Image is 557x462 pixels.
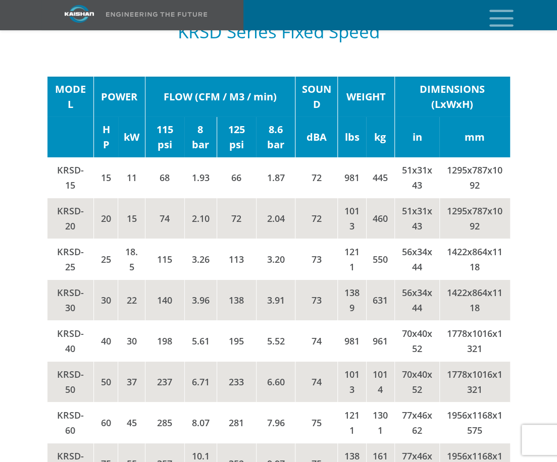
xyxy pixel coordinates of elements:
td: mm [439,117,510,157]
td: 195 [217,321,256,362]
td: 981 [338,157,366,198]
td: 11 [118,157,145,198]
td: DIMENSIONS (LxWxH) [394,77,510,117]
td: 3.20 [256,239,295,280]
td: 1422x864x1118 [439,280,510,321]
td: 233 [217,362,256,402]
td: 15 [94,157,118,198]
td: 115 psi [145,117,184,157]
td: 73 [295,239,338,280]
td: 6.71 [184,362,217,402]
td: 40 [94,321,118,362]
td: 113 [217,239,256,280]
td: 56x34x44 [394,280,439,321]
td: 8.07 [184,402,217,443]
td: 30 [94,280,118,321]
td: 7.96 [256,402,295,443]
td: POWER [94,77,145,117]
td: 74 [145,198,184,239]
td: 198 [145,321,184,362]
td: 5.52 [256,321,295,362]
td: 1.87 [256,157,295,198]
td: 285 [145,402,184,443]
td: SOUND [295,77,338,117]
td: 1778x1016x1321 [439,362,510,402]
td: 125 psi [217,117,256,157]
td: 140 [145,280,184,321]
td: 1295x787x1092 [439,157,510,198]
img: kaishan logo [41,5,117,23]
td: 70x40x52 [394,321,439,362]
td: 75 [295,402,338,443]
td: 1014 [366,362,394,402]
td: dBA [295,117,338,157]
td: 37 [118,362,145,402]
td: 1956x1168x1575 [439,402,510,443]
td: KRSD-30 [47,280,94,321]
td: 3.91 [256,280,295,321]
td: KRSD-60 [47,402,94,443]
td: 138 [217,280,256,321]
td: 30 [118,321,145,362]
td: 70x40x52 [394,362,439,402]
td: 1013 [338,362,366,402]
td: WEIGHT [338,77,394,117]
h5: KRSD Series Fixed Speed [47,22,510,41]
td: 60 [94,402,118,443]
img: Engineering the future [106,12,207,17]
td: 2.04 [256,198,295,239]
td: 72 [295,198,338,239]
td: 68 [145,157,184,198]
td: 237 [145,362,184,402]
td: kg [366,117,394,157]
td: 74 [295,321,338,362]
td: 6.60 [256,362,295,402]
td: 3.26 [184,239,217,280]
td: 1301 [366,402,394,443]
td: KRSD-40 [47,321,94,362]
td: kW [118,117,145,157]
td: 15 [118,198,145,239]
td: 1013 [338,198,366,239]
td: 631 [366,280,394,321]
td: 460 [366,198,394,239]
td: KRSD-20 [47,198,94,239]
td: 5.61 [184,321,217,362]
td: 2.10 [184,198,217,239]
td: 8.6 bar [256,117,295,157]
td: 66 [217,157,256,198]
td: 51x31x43 [394,198,439,239]
td: KRSD-50 [47,362,94,402]
td: 1211 [338,239,366,280]
td: lbs [338,117,366,157]
td: 50 [94,362,118,402]
td: 1.93 [184,157,217,198]
td: 1211 [338,402,366,443]
td: 72 [217,198,256,239]
td: 3.96 [184,280,217,321]
td: 281 [217,402,256,443]
td: 73 [295,280,338,321]
td: 22 [118,280,145,321]
td: KRSD-25 [47,239,94,280]
td: KRSD-15 [47,157,94,198]
td: MODEL [47,77,94,117]
td: 1778x1016x1321 [439,321,510,362]
td: 20 [94,198,118,239]
a: mobile menu [485,7,502,24]
td: 981 [338,321,366,362]
td: 445 [366,157,394,198]
td: 115 [145,239,184,280]
td: 45 [118,402,145,443]
td: 1422x864x1118 [439,239,510,280]
td: 56x34x44 [394,239,439,280]
td: 8 bar [184,117,217,157]
td: 51x31x43 [394,157,439,198]
td: 550 [366,239,394,280]
td: 25 [94,239,118,280]
td: in [394,117,439,157]
td: 18.5 [118,239,145,280]
td: HP [94,117,118,157]
td: 1389 [338,280,366,321]
td: 77x46x62 [394,402,439,443]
